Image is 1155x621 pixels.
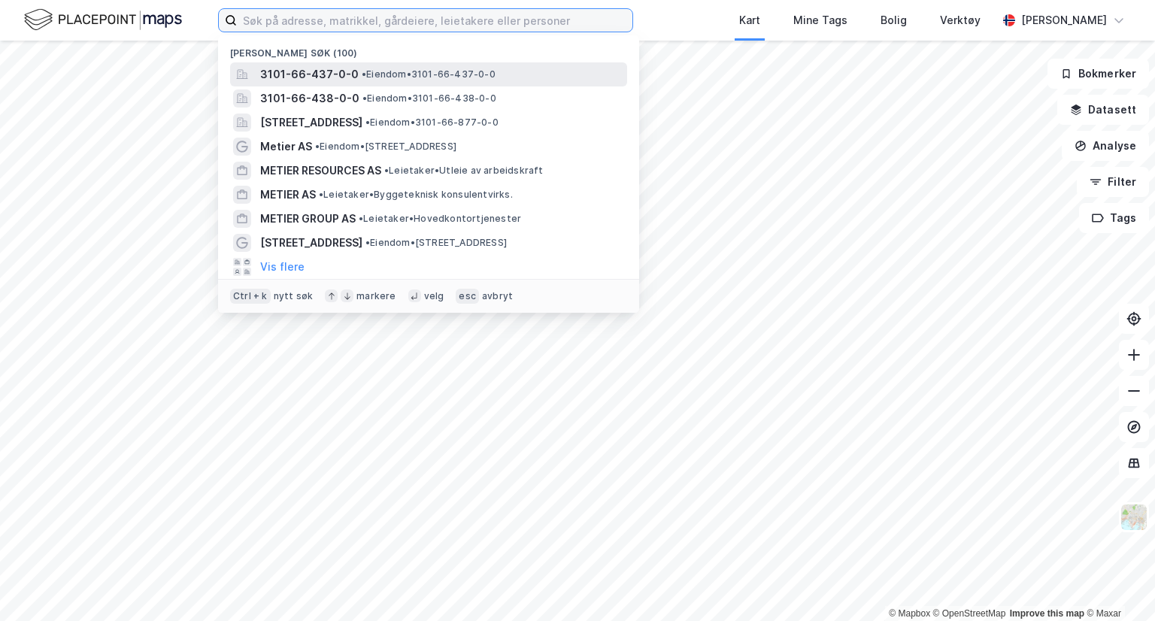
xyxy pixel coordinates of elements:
span: • [362,92,367,104]
span: Metier AS [260,138,312,156]
a: OpenStreetMap [933,608,1006,619]
div: Mine Tags [793,11,847,29]
span: • [319,189,323,200]
span: Leietaker • Byggeteknisk konsulentvirks. [319,189,513,201]
div: nytt søk [274,290,314,302]
span: METIER RESOURCES AS [260,162,381,180]
div: velg [424,290,444,302]
span: 3101-66-437-0-0 [260,65,359,83]
span: • [362,68,366,80]
input: Søk på adresse, matrikkel, gårdeiere, leietakere eller personer [237,9,632,32]
span: • [365,117,370,128]
img: Z [1120,503,1148,532]
span: Leietaker • Hovedkontortjenester [359,213,521,225]
img: logo.f888ab2527a4732fd821a326f86c7f29.svg [24,7,182,33]
span: 3101-66-438-0-0 [260,89,359,108]
a: Mapbox [889,608,930,619]
div: Bolig [881,11,907,29]
span: METIER GROUP AS [260,210,356,228]
span: • [315,141,320,152]
iframe: Chat Widget [1080,549,1155,621]
span: Eiendom • 3101-66-437-0-0 [362,68,496,80]
span: METIER AS [260,186,316,204]
button: Vis flere [260,258,305,276]
div: Ctrl + k [230,289,271,304]
span: Leietaker • Utleie av arbeidskraft [384,165,544,177]
div: Verktøy [940,11,981,29]
span: Eiendom • [STREET_ADDRESS] [315,141,456,153]
div: Kontrollprogram for chat [1080,549,1155,621]
button: Filter [1077,167,1149,197]
div: esc [456,289,479,304]
span: [STREET_ADDRESS] [260,234,362,252]
span: Eiendom • [STREET_ADDRESS] [365,237,507,249]
div: [PERSON_NAME] [1021,11,1107,29]
div: avbryt [482,290,513,302]
span: • [365,237,370,248]
div: [PERSON_NAME] søk (100) [218,35,639,62]
button: Tags [1079,203,1149,233]
span: Eiendom • 3101-66-877-0-0 [365,117,499,129]
a: Improve this map [1010,608,1084,619]
span: • [384,165,389,176]
button: Bokmerker [1047,59,1149,89]
div: markere [356,290,396,302]
span: • [359,213,363,224]
span: Eiendom • 3101-66-438-0-0 [362,92,496,105]
button: Analyse [1062,131,1149,161]
button: Datasett [1057,95,1149,125]
span: [STREET_ADDRESS] [260,114,362,132]
div: Kart [739,11,760,29]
